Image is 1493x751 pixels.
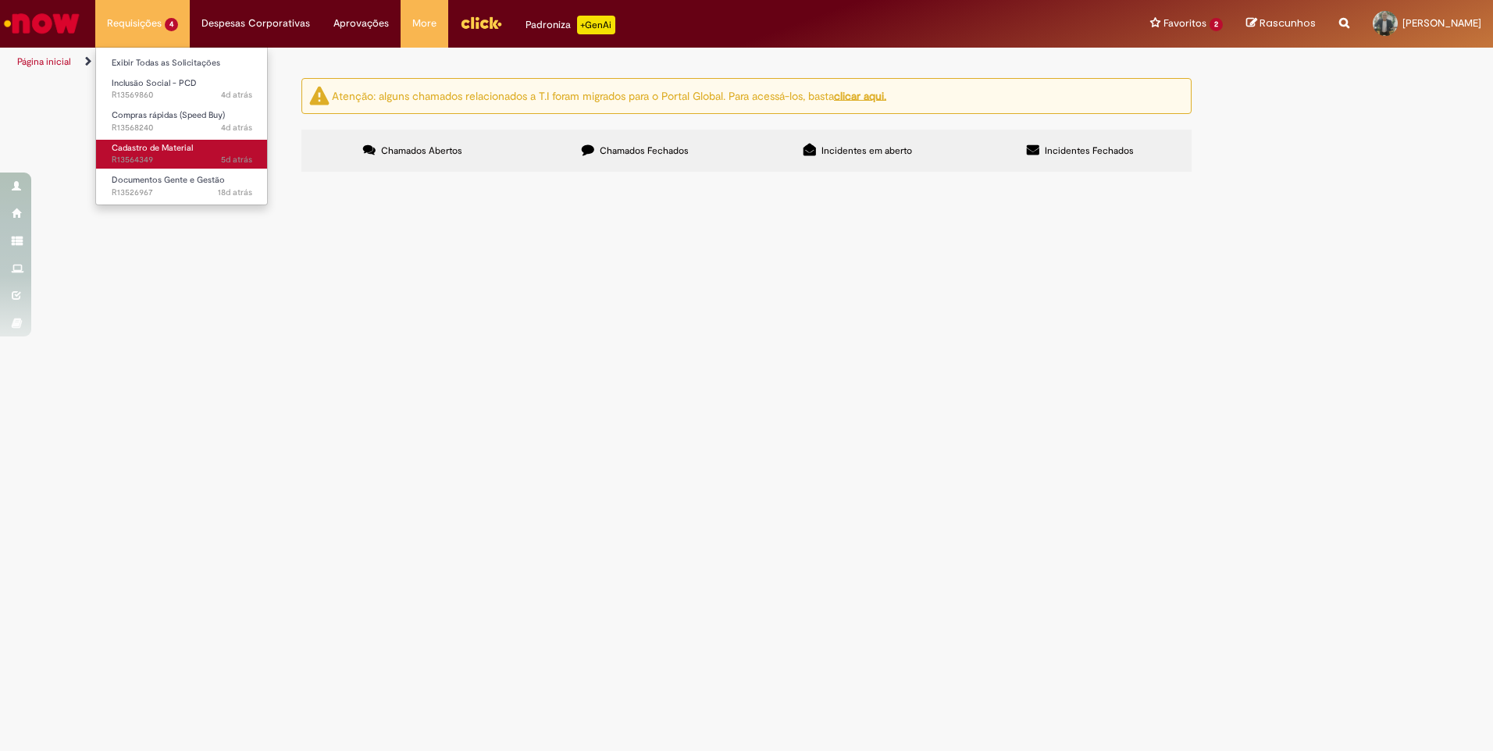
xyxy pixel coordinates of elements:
[96,75,268,104] a: Aberto R13569860 : Inclusão Social - PCD
[333,16,389,31] span: Aprovações
[112,154,252,166] span: R13564349
[221,122,252,133] span: 4d atrás
[112,142,193,154] span: Cadastro de Material
[112,187,252,199] span: R13526967
[1045,144,1134,157] span: Incidentes Fechados
[2,8,82,39] img: ServiceNow
[526,16,615,34] div: Padroniza
[201,16,310,31] span: Despesas Corporativas
[112,109,225,121] span: Compras rápidas (Speed Buy)
[96,140,268,169] a: Aberto R13564349 : Cadastro de Material
[221,89,252,101] time: 26/09/2025 10:42:21
[221,89,252,101] span: 4d atrás
[221,122,252,133] time: 25/09/2025 17:27:41
[460,11,502,34] img: click_logo_yellow_360x200.png
[381,144,462,157] span: Chamados Abertos
[1163,16,1206,31] span: Favoritos
[96,107,268,136] a: Aberto R13568240 : Compras rápidas (Speed Buy)
[218,187,252,198] time: 12/09/2025 10:38:47
[96,172,268,201] a: Aberto R13526967 : Documentos Gente e Gestão
[1260,16,1316,30] span: Rascunhos
[12,48,984,77] ul: Trilhas de página
[112,77,197,89] span: Inclusão Social - PCD
[412,16,436,31] span: More
[834,88,886,102] a: clicar aqui.
[112,174,225,186] span: Documentos Gente e Gestão
[1402,16,1481,30] span: [PERSON_NAME]
[107,16,162,31] span: Requisições
[95,47,268,205] ul: Requisições
[112,89,252,101] span: R13569860
[218,187,252,198] span: 18d atrás
[96,55,268,72] a: Exibir Todas as Solicitações
[165,18,178,31] span: 4
[821,144,912,157] span: Incidentes em aberto
[600,144,689,157] span: Chamados Fechados
[577,16,615,34] p: +GenAi
[1210,18,1223,31] span: 2
[221,154,252,166] time: 24/09/2025 17:14:12
[112,122,252,134] span: R13568240
[17,55,71,68] a: Página inicial
[221,154,252,166] span: 5d atrás
[332,88,886,102] ng-bind-html: Atenção: alguns chamados relacionados a T.I foram migrados para o Portal Global. Para acessá-los,...
[1246,16,1316,31] a: Rascunhos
